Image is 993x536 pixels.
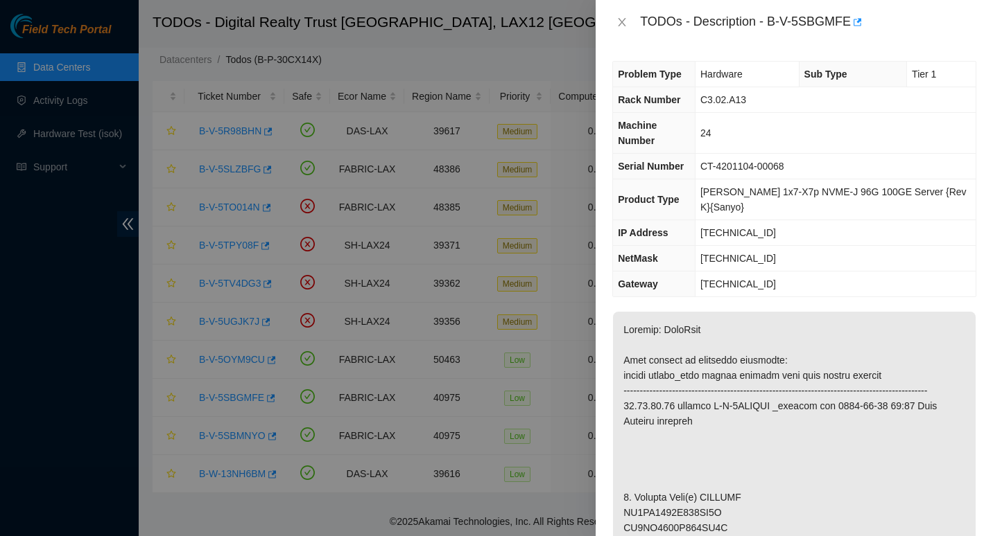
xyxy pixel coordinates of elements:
span: [TECHNICAL_ID] [700,227,776,238]
span: Product Type [618,194,679,205]
span: Machine Number [618,120,657,146]
span: Tier 1 [912,69,936,80]
span: C3.02.A13 [700,94,746,105]
span: [PERSON_NAME] 1x7-X7p NVME-J 96G 100GE Server {Rev K}{Sanyo} [700,186,967,213]
span: close [616,17,628,28]
span: Gateway [618,278,658,289]
span: IP Address [618,227,668,238]
span: Sub Type [804,69,847,80]
span: Problem Type [618,69,682,80]
span: Hardware [700,69,743,80]
span: [TECHNICAL_ID] [700,278,776,289]
span: [TECHNICAL_ID] [700,253,776,264]
span: Rack Number [618,94,680,105]
span: 24 [700,127,711,139]
div: TODOs - Description - B-V-5SBGMFE [640,11,976,33]
span: Serial Number [618,161,684,172]
span: CT-4201104-00068 [700,161,784,172]
span: NetMask [618,253,658,264]
button: Close [612,16,632,29]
